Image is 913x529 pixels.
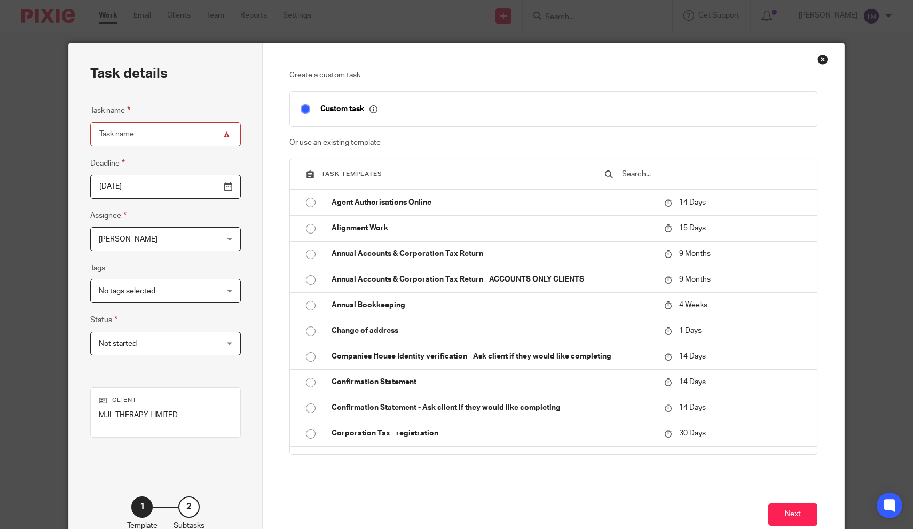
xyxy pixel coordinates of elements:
[90,65,168,83] h2: Task details
[679,430,706,437] span: 30 Days
[90,104,130,116] label: Task name
[321,171,382,177] span: Task templates
[332,351,654,362] p: Companies House Identity verification - Ask client if they would like completing
[289,70,817,81] p: Create a custom task
[289,137,817,148] p: Or use an existing template
[99,287,155,295] span: No tags selected
[332,223,654,234] p: Alignment Work
[679,404,706,411] span: 14 Days
[679,224,706,232] span: 15 Days
[679,250,711,258] span: 9 Months
[768,503,817,526] button: Next
[679,378,706,386] span: 14 Days
[90,209,127,222] label: Assignee
[332,274,654,285] p: Annual Accounts & Corporation Tax Return - ACCOUNTS ONLY CLIENTS
[99,340,137,347] span: Not started
[679,353,706,360] span: 14 Days
[679,276,711,283] span: 9 Months
[332,402,654,413] p: Confirmation Statement - Ask client if they would like completing
[99,236,158,243] span: [PERSON_NAME]
[90,263,105,274] label: Tags
[131,496,153,518] div: 1
[679,199,706,206] span: 14 Days
[320,104,377,114] p: Custom task
[90,157,125,169] label: Deadline
[332,377,654,387] p: Confirmation Statement
[332,197,654,208] p: Agent Authorisations Online
[679,301,707,309] span: 4 Weeks
[332,454,654,464] p: Disengagement
[332,248,654,259] p: Annual Accounts & Corporation Tax Return
[332,428,654,439] p: Corporation Tax - registration
[99,396,232,404] p: Client
[679,327,702,334] span: 1 Days
[332,300,654,310] p: Annual Bookkeeping
[90,314,117,326] label: Status
[99,410,232,421] p: MJL THERAPY LIMITED
[178,496,200,518] div: 2
[817,54,828,65] div: Close this dialog window
[90,122,241,146] input: Task name
[90,175,241,199] input: Pick a date
[621,168,806,180] input: Search...
[332,325,654,336] p: Change of address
